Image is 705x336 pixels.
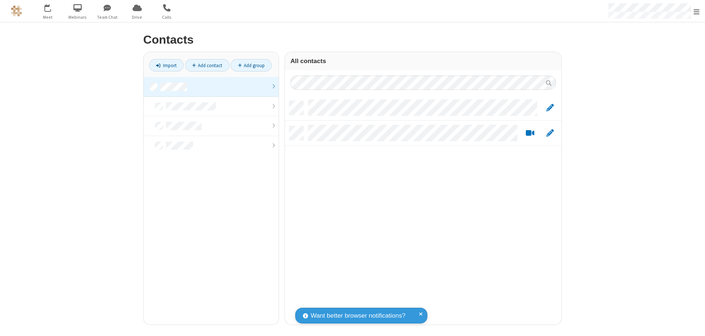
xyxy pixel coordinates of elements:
span: Want better browser notifications? [311,311,405,321]
h3: All contacts [290,58,556,65]
iframe: Chat [687,317,699,331]
div: grid [285,95,561,325]
a: Import [149,59,184,72]
span: Meet [34,14,62,21]
span: Calls [153,14,181,21]
button: Start a video meeting [523,129,537,138]
span: Drive [123,14,151,21]
a: Add group [231,59,272,72]
h2: Contacts [143,33,562,46]
img: QA Selenium DO NOT DELETE OR CHANGE [11,6,22,17]
div: 1 [50,4,54,10]
span: Team Chat [94,14,121,21]
span: Webinars [64,14,91,21]
button: Edit [543,103,557,113]
a: Add contact [185,59,229,72]
button: Edit [543,129,557,138]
